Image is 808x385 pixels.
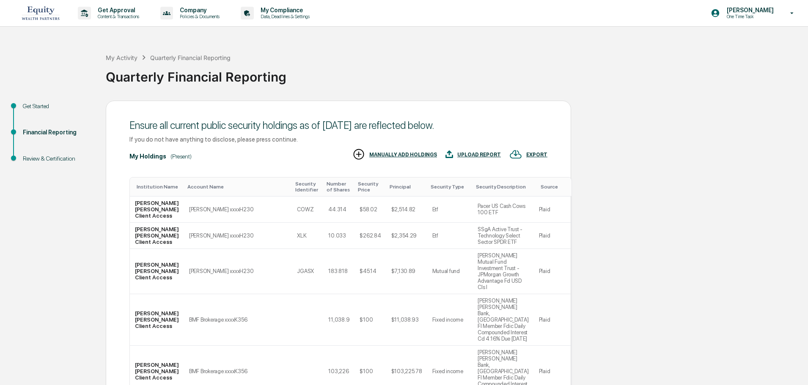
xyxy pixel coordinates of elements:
td: [PERSON_NAME] Mutual Fund Investment Trust - JPMorgan Growth Advantage Fd USD Cls I [473,249,534,294]
div: Quarterly Financial Reporting [150,54,231,61]
div: Toggle SortBy [390,184,424,190]
td: $45.14 [355,249,386,294]
div: Ensure all current public security holdings as of [DATE] are reflected below. [129,119,547,131]
div: Toggle SortBy [187,184,289,190]
td: Plaid [534,294,572,346]
td: $2,354.29 [386,223,427,249]
div: My Activity [106,54,137,61]
td: Etf [427,197,473,223]
div: Get Started [23,102,92,111]
td: 11,038.9 [323,294,355,346]
p: My Compliance [254,7,314,14]
div: Toggle SortBy [137,184,181,190]
td: [PERSON_NAME] xxxxH230 [184,197,292,223]
td: [PERSON_NAME] xxxxH230 [184,249,292,294]
td: XLK [292,223,323,249]
td: $2,514.82 [386,197,427,223]
div: MANUALLY ADD HOLDINGS [369,152,437,158]
td: COWZ [292,197,323,223]
p: Policies & Documents [173,14,224,19]
td: $7,130.89 [386,249,427,294]
p: Get Approval [91,7,143,14]
td: Plaid [534,223,572,249]
div: Toggle SortBy [431,184,469,190]
td: Etf [427,223,473,249]
td: 44.314 [323,197,355,223]
td: 10.033 [323,223,355,249]
td: $58.02 [355,197,386,223]
td: Plaid [534,249,572,294]
td: $262.84 [355,223,386,249]
td: BMF Brokerage xxxxK356 [184,294,292,346]
td: Mutual fund [427,249,473,294]
td: SSgA Active Trust - Technology Select Sector SPDR ETF [473,223,534,249]
div: If you do not have anything to disclose, please press continue. [129,136,547,143]
div: EXPORT [526,152,547,158]
td: [PERSON_NAME] [PERSON_NAME] Client Access [130,249,184,294]
div: Review & Certification [23,154,92,163]
td: [PERSON_NAME] [PERSON_NAME] Bank, [GEOGRAPHIC_DATA] Fl Member Fdic Daily Compounded Interest Cd 4... [473,294,534,346]
td: JGASX [292,249,323,294]
img: MANUALLY ADD HOLDINGS [352,148,365,161]
td: [PERSON_NAME] [PERSON_NAME] Client Access [130,294,184,346]
p: [PERSON_NAME] [720,7,778,14]
div: My Holdings [129,153,166,160]
td: Pacer US Cash Cows 100 ETF [473,197,534,223]
td: Plaid [534,197,572,223]
td: [PERSON_NAME] [PERSON_NAME] Client Access [130,197,184,223]
td: [PERSON_NAME] xxxxH230 [184,223,292,249]
td: $100 [355,294,386,346]
iframe: Open customer support [781,357,804,380]
td: $11,038.93 [386,294,427,346]
div: Toggle SortBy [476,184,530,190]
img: UPLOAD REPORT [445,148,453,161]
p: Company [173,7,224,14]
div: Toggle SortBy [541,184,568,190]
p: Data, Deadlines & Settings [254,14,314,19]
img: EXPORT [509,148,522,161]
p: One Time Task [720,14,778,19]
img: logo [20,3,61,22]
div: (Present) [170,153,192,160]
div: Toggle SortBy [327,181,351,193]
td: 183.818 [323,249,355,294]
div: UPLOAD REPORT [457,152,501,158]
div: Toggle SortBy [358,181,382,193]
p: Content & Transactions [91,14,143,19]
td: [PERSON_NAME] [PERSON_NAME] Client Access [130,223,184,249]
td: Fixed income [427,294,473,346]
div: Financial Reporting [23,128,92,137]
div: Toggle SortBy [295,181,320,193]
div: Quarterly Financial Reporting [106,63,804,85]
